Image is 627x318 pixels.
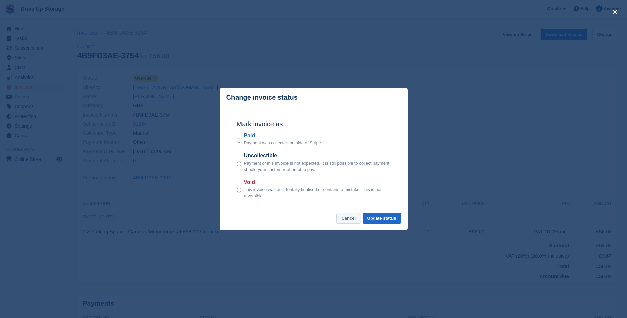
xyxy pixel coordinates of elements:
button: Update status [363,213,401,224]
p: Payment was collected outside of Stripe. [244,140,322,146]
button: close [610,7,620,17]
label: Void [244,178,391,186]
button: Cancel [336,213,360,224]
p: This invoice was accidentally finalised or contains a mistake. This is not reversible. [244,186,391,199]
h2: Mark invoice as... [237,119,391,129]
p: Payment of this invoice is not expected. It is still possible to collect payment should your cust... [244,160,391,173]
label: Paid [244,132,322,140]
p: Change invoice status [226,94,298,101]
label: Uncollectible [244,152,391,160]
